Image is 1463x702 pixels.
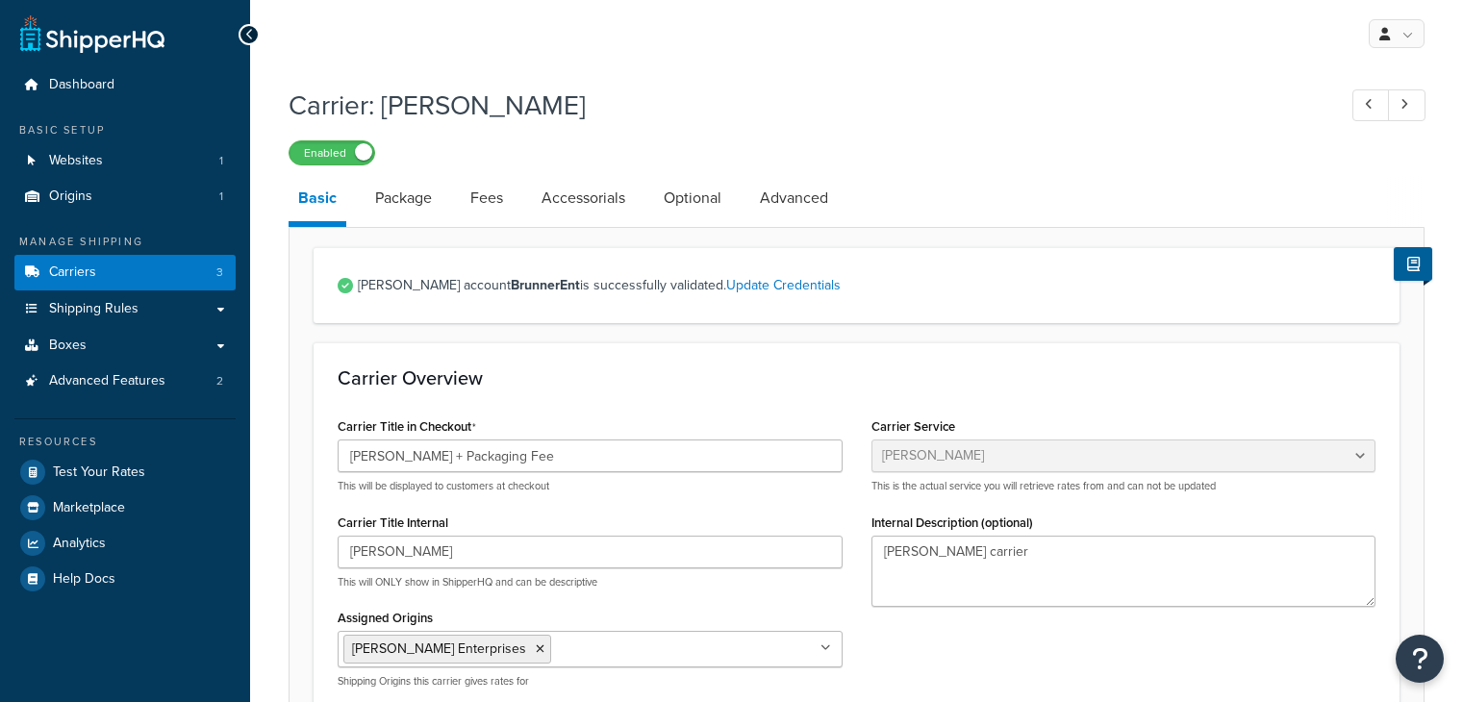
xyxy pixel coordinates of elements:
[871,515,1033,530] label: Internal Description (optional)
[352,639,526,659] span: [PERSON_NAME] Enterprises
[53,500,125,516] span: Marketplace
[53,464,145,481] span: Test Your Rates
[14,143,236,179] li: Websites
[338,515,448,530] label: Carrier Title Internal
[53,536,106,552] span: Analytics
[871,479,1376,493] p: This is the actual service you will retrieve rates from and can not be updated
[14,255,236,290] a: Carriers3
[14,490,236,525] a: Marketplace
[1352,89,1390,121] a: Previous Record
[49,153,103,169] span: Websites
[49,301,139,317] span: Shipping Rules
[289,175,346,227] a: Basic
[366,175,441,221] a: Package
[871,419,955,434] label: Carrier Service
[532,175,635,221] a: Accessorials
[1394,247,1432,281] button: Show Help Docs
[654,175,731,221] a: Optional
[14,291,236,327] a: Shipping Rules
[49,264,96,281] span: Carriers
[216,264,223,281] span: 3
[289,87,1317,124] h1: Carrier: [PERSON_NAME]
[49,373,165,389] span: Advanced Features
[14,434,236,450] div: Resources
[358,272,1375,299] span: [PERSON_NAME] account is successfully validated.
[49,338,87,354] span: Boxes
[14,234,236,250] div: Manage Shipping
[14,255,236,290] li: Carriers
[338,367,1375,389] h3: Carrier Overview
[14,122,236,138] div: Basic Setup
[14,455,236,489] a: Test Your Rates
[216,373,223,389] span: 2
[14,364,236,399] li: Advanced Features
[14,328,236,364] a: Boxes
[290,141,374,164] label: Enabled
[14,526,236,561] a: Analytics
[14,179,236,214] li: Origins
[726,275,841,295] a: Update Credentials
[14,364,236,399] a: Advanced Features2
[338,575,843,589] p: This will ONLY show in ShipperHQ and can be descriptive
[219,188,223,205] span: 1
[14,179,236,214] a: Origins1
[338,479,843,493] p: This will be displayed to customers at checkout
[49,77,114,93] span: Dashboard
[338,419,476,435] label: Carrier Title in Checkout
[14,67,236,103] a: Dashboard
[871,536,1376,607] textarea: [PERSON_NAME] carrier
[1388,89,1425,121] a: Next Record
[14,143,236,179] a: Websites1
[219,153,223,169] span: 1
[750,175,838,221] a: Advanced
[1396,635,1444,683] button: Open Resource Center
[338,674,843,689] p: Shipping Origins this carrier gives rates for
[14,562,236,596] a: Help Docs
[53,571,115,588] span: Help Docs
[511,275,580,295] strong: BrunnerEnt
[461,175,513,221] a: Fees
[49,188,92,205] span: Origins
[338,611,433,625] label: Assigned Origins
